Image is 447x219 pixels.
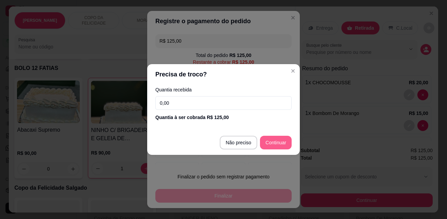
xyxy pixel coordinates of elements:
button: Não preciso [220,136,258,149]
header: Precisa de troco? [147,64,300,85]
button: Continuar [260,136,292,149]
div: Quantia à ser cobrada R$ 125,00 [155,114,292,121]
button: Close [288,65,298,76]
label: Quantia recebida [155,87,292,92]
